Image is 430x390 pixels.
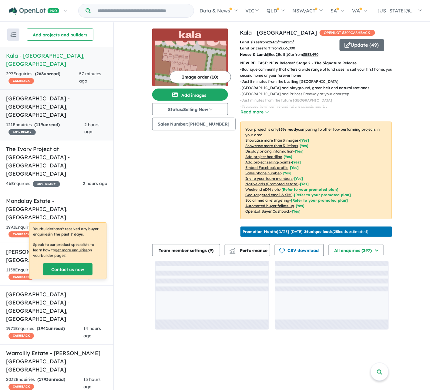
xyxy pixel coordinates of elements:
u: $ 336,000 [280,46,295,50]
u: Geo-targeted email & SMS [246,193,293,197]
u: $ 583,490 [303,52,319,57]
span: [Yes] [300,182,309,186]
u: 3 [267,52,269,57]
div: 121 Enquir ies [6,121,84,136]
span: [ Yes ] [300,143,309,148]
h5: Warralily Estate - [PERSON_NAME][GEOGRAPHIC_DATA] , [GEOGRAPHIC_DATA] [6,349,107,374]
strong: ( unread) [37,377,65,382]
span: 14 hours ago [83,326,101,339]
u: 294 m [268,40,280,44]
span: 40 % READY [8,129,36,135]
span: [Refer to your promoted plan] [282,187,339,192]
span: 15 hours ago [84,377,101,390]
img: bar-chart.svg [230,250,236,254]
span: 57 minutes ago [79,71,101,84]
a: Contact us now [43,263,92,275]
u: Automated buyer follow-up [246,203,294,208]
h5: [GEOGRAPHIC_DATA] - [GEOGRAPHIC_DATA] , [GEOGRAPHIC_DATA] [6,94,107,119]
u: Add project headline [246,154,282,159]
p: - Proposed town centre and future schools nearby [240,103,397,109]
p: from [240,39,335,45]
strong: ( unread) [34,122,60,127]
div: 46 Enquir ies [6,180,60,187]
span: CASHBACK [8,78,34,84]
u: 492 m [283,40,294,44]
h5: [GEOGRAPHIC_DATA] [GEOGRAPHIC_DATA] - [GEOGRAPHIC_DATA] , [GEOGRAPHIC_DATA] [6,290,107,323]
span: 2 hours ago [84,122,99,135]
u: Weekend eDM slots [246,187,280,192]
h5: Mandalay Estate - [GEOGRAPHIC_DATA] , [GEOGRAPHIC_DATA] [6,197,107,221]
button: Image order (10) [170,71,231,83]
span: [ Yes ] [295,149,304,153]
b: in the past 7 days. [49,232,84,237]
button: Update (49) [340,39,384,51]
strong: ( unread) [35,71,60,76]
u: Add project selling-points [246,160,291,164]
span: [ Yes ] [284,154,293,159]
span: 1793 [39,377,49,382]
img: download icon [279,248,285,254]
span: [ Yes ] [294,176,303,181]
button: Status:Selling Now [152,103,228,115]
div: 1158 Enquir ies [6,267,85,281]
span: [ Yes ] [301,138,309,143]
span: Performance [230,248,268,253]
img: Kala - Pakenham East [152,41,228,86]
span: CASHBACK [8,231,34,237]
span: [US_STATE]@... [378,8,414,14]
p: Speak to our product specialists to learn how to on your builder pages ! [33,242,102,258]
img: sort.svg [10,32,16,37]
u: Native ads (Promoted estate) [246,182,299,186]
b: Land sizes [240,40,260,44]
button: Add images [152,89,228,101]
h5: Kala - [GEOGRAPHIC_DATA] , [GEOGRAPHIC_DATA] [6,52,107,68]
u: Invite your team members [246,176,293,181]
u: 2 [276,52,278,57]
span: OPENLOT $ 200 CASHBACK [320,30,375,36]
span: 1941 [38,326,48,331]
strong: ( unread) [37,326,65,331]
span: CASHBACK [8,333,34,339]
u: Embed Facebook profile [246,165,289,170]
span: 2 hours ago [83,181,107,186]
u: get more enquiries [55,248,88,252]
button: Add projects and builders [27,29,93,41]
sup: 2 [278,39,280,43]
h5: [PERSON_NAME] - Mickleham , [GEOGRAPHIC_DATA] [6,248,107,264]
u: Display pricing information [246,149,294,153]
p: start from [240,45,335,51]
button: Sales Number:[PHONE_NUMBER] [152,118,236,130]
p: - Boutique community that offers a wide range of land sizes to suit your first home, your second ... [240,66,397,79]
span: [Yes] [296,203,305,208]
u: Showcase more than 3 images [246,138,299,143]
p: Bed Bath Car from [240,52,335,58]
img: Openlot PRO Logo White [9,7,59,15]
span: 119 [36,122,43,127]
p: [DATE] - [DATE] - ( 25 leads estimated) [243,229,368,234]
b: Promotion Month: [243,229,277,234]
div: 1993 Enquir ies [6,224,85,238]
b: Land prices [240,46,262,50]
b: 26 unique leads [304,229,333,234]
span: 40 % READY [33,181,60,187]
button: CSV download [275,244,324,256]
button: Read more [240,109,269,116]
b: 95 % ready [279,127,298,132]
input: Try estate name, suburb, builder or developer [92,4,193,17]
a: Kala - Pakenham East LogoKala - Pakenham East [152,29,228,86]
span: [ Yes ] [290,165,299,170]
span: CASHBACK [8,384,34,390]
u: Social media retargeting [246,198,290,203]
h5: The Ivory Project at [GEOGRAPHIC_DATA] - [GEOGRAPHIC_DATA] , [GEOGRAPHIC_DATA] [6,145,107,178]
b: House & Land: [240,52,267,57]
a: Kala - [GEOGRAPHIC_DATA] [240,29,317,36]
button: Team member settings (9) [152,244,220,256]
div: 297 Enquir ies [6,70,79,85]
span: [Yes] [292,209,301,213]
u: Showcase more than 3 listings [246,143,298,148]
span: [ Yes ] [292,160,301,164]
span: to [280,40,294,44]
p: NEW RELEASE: NEW Release! Stage 2 - The Signature Release [240,60,392,66]
span: [Refer to your promoted plan] [294,193,351,197]
p: - [GEOGRAPHIC_DATA] and playground, green belt and natural wetlands [240,85,397,91]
